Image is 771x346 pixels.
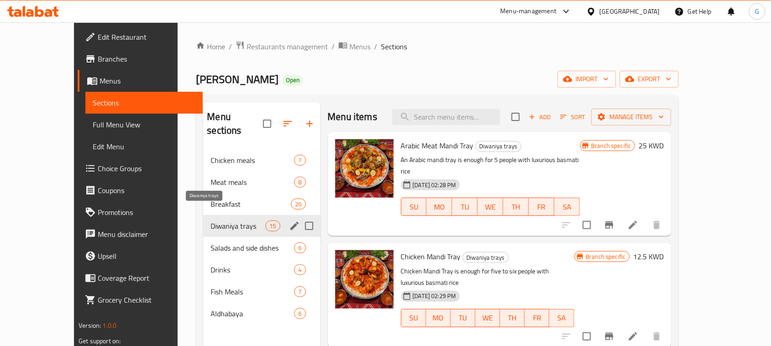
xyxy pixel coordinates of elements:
[211,286,294,297] div: Fish Meals
[452,198,478,216] button: TU
[211,264,294,275] span: Drinks
[475,141,522,152] div: Diwaniya trays
[78,48,203,70] a: Branches
[401,266,575,288] p: Chicken Mandi Tray is enough for five to six people with luxurious basmati rice
[295,244,305,252] span: 6
[430,311,447,325] span: MO
[533,200,551,214] span: FR
[335,250,394,309] img: Chicken Mandi Tray
[78,223,203,245] a: Menu disclaimer
[481,200,500,214] span: WE
[98,207,195,218] span: Promotions
[475,309,500,327] button: WE
[78,70,203,92] a: Menus
[196,41,225,52] a: Home
[525,110,554,124] span: Add item
[196,41,678,52] nav: breadcrumb
[277,113,299,135] span: Sort sections
[93,119,195,130] span: Full Menu View
[454,311,472,325] span: TU
[501,6,557,17] div: Menu-management
[405,200,423,214] span: SU
[295,309,305,318] span: 6
[628,220,639,231] a: Edit menu item
[85,92,203,114] a: Sections
[456,200,474,214] span: TU
[299,113,321,135] button: Add section
[79,320,101,331] span: Version:
[565,73,609,85] span: import
[282,76,303,84] span: Open
[560,112,586,122] span: Sort
[427,198,452,216] button: MO
[295,178,305,187] span: 8
[207,110,263,137] h2: Menu sections
[558,200,576,214] span: SA
[294,308,306,319] div: items
[288,219,301,233] button: edit
[85,114,203,136] a: Full Menu View
[598,214,620,236] button: Branch-specific-item
[599,111,664,123] span: Manage items
[478,198,503,216] button: WE
[93,141,195,152] span: Edit Menu
[295,156,305,165] span: 7
[588,142,635,150] span: Branch specific
[755,6,759,16] span: G
[628,331,639,342] a: Edit menu item
[381,41,407,52] span: Sections
[554,198,580,216] button: SA
[265,220,280,231] div: items
[374,41,377,52] li: /
[500,309,525,327] button: TH
[211,308,294,319] span: Aldhabaya
[211,199,291,210] span: Breakfast
[85,136,203,157] a: Edit Menu
[78,157,203,179] a: Choice Groups
[211,220,265,231] span: Diwaniya trays
[503,198,529,216] button: TH
[78,201,203,223] a: Promotions
[401,139,474,152] span: Arabic Meat Mandi Tray
[591,109,671,126] button: Manage items
[229,41,232,52] li: /
[338,41,370,52] a: Menus
[93,97,195,108] span: Sections
[463,252,509,263] div: Diwaniya trays
[582,252,629,261] span: Branch specific
[409,292,460,300] span: [DATE] 02:29 PM
[78,289,203,311] a: Grocery Checklist
[98,31,195,42] span: Edit Restaurant
[558,110,588,124] button: Sort
[554,110,591,124] span: Sort items
[558,71,616,88] button: import
[401,250,461,263] span: Chicken Mandi Tray
[507,200,525,214] span: TH
[291,199,306,210] div: items
[236,41,328,52] a: Restaurants management
[98,163,195,174] span: Choice Groups
[203,259,320,281] div: Drinks4
[525,309,549,327] button: FR
[504,311,521,325] span: TH
[553,311,570,325] span: SA
[451,309,475,327] button: TU
[646,214,668,236] button: delete
[203,237,320,259] div: Salads and side dishes6
[203,303,320,325] div: Aldhabaya6
[620,71,679,88] button: export
[211,155,294,166] div: Chicken meals
[98,273,195,283] span: Coverage Report
[196,69,279,89] span: [PERSON_NAME]
[295,266,305,274] span: 4
[78,245,203,267] a: Upsell
[528,311,546,325] span: FR
[203,149,320,171] div: Chicken meals7
[639,139,664,152] h6: 25 KWD
[463,252,508,263] span: Diwaniya trays
[78,26,203,48] a: Edit Restaurant
[294,286,306,297] div: items
[203,193,320,215] div: Breakfast20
